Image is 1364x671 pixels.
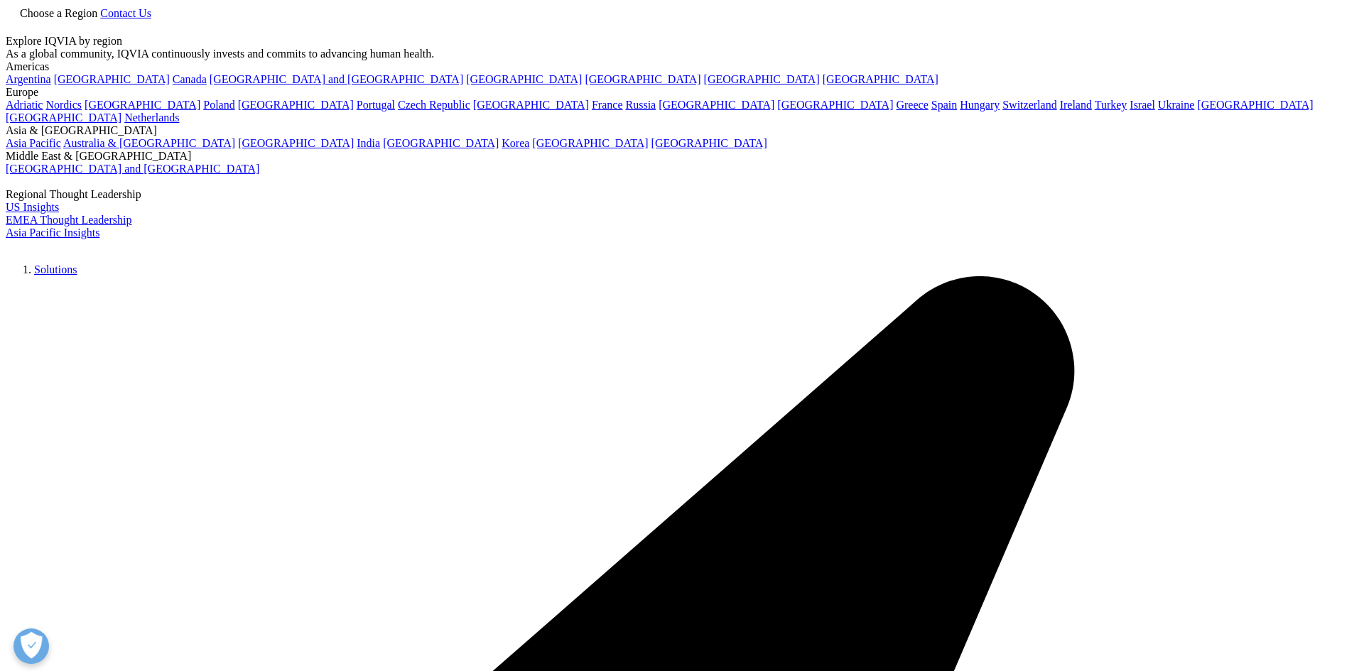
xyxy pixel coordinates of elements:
[398,99,470,111] a: Czech Republic
[1060,99,1092,111] a: Ireland
[651,137,767,149] a: [GEOGRAPHIC_DATA]
[473,99,589,111] a: [GEOGRAPHIC_DATA]
[357,99,395,111] a: Portugal
[45,99,82,111] a: Nordics
[896,99,928,111] a: Greece
[383,137,499,149] a: [GEOGRAPHIC_DATA]
[466,73,582,85] a: [GEOGRAPHIC_DATA]
[1158,99,1195,111] a: Ukraine
[6,60,1358,73] div: Americas
[124,111,179,124] a: Netherlands
[6,48,1358,60] div: As a global community, IQVIA continuously invests and commits to advancing human health.
[210,73,463,85] a: [GEOGRAPHIC_DATA] and [GEOGRAPHIC_DATA]
[585,73,700,85] a: [GEOGRAPHIC_DATA]
[6,150,1358,163] div: Middle East & [GEOGRAPHIC_DATA]
[238,99,354,111] a: [GEOGRAPHIC_DATA]
[532,137,648,149] a: [GEOGRAPHIC_DATA]
[1095,99,1127,111] a: Turkey
[20,7,97,19] span: Choose a Region
[6,188,1358,201] div: Regional Thought Leadership
[6,35,1358,48] div: Explore IQVIA by region
[6,137,61,149] a: Asia Pacific
[1130,99,1155,111] a: Israel
[823,73,938,85] a: [GEOGRAPHIC_DATA]
[777,99,893,111] a: [GEOGRAPHIC_DATA]
[173,73,207,85] a: Canada
[85,99,200,111] a: [GEOGRAPHIC_DATA]
[6,214,131,226] a: EMEA Thought Leadership
[6,73,51,85] a: Argentina
[626,99,656,111] a: Russia
[100,7,151,19] a: Contact Us
[1002,99,1056,111] a: Switzerland
[502,137,529,149] a: Korea
[6,163,259,175] a: [GEOGRAPHIC_DATA] and [GEOGRAPHIC_DATA]
[704,73,820,85] a: [GEOGRAPHIC_DATA]
[63,137,235,149] a: Australia & [GEOGRAPHIC_DATA]
[238,137,354,149] a: [GEOGRAPHIC_DATA]
[6,201,59,213] a: US Insights
[6,86,1358,99] div: Europe
[659,99,774,111] a: [GEOGRAPHIC_DATA]
[6,99,43,111] a: Adriatic
[592,99,623,111] a: France
[6,124,1358,137] div: Asia & [GEOGRAPHIC_DATA]
[931,99,957,111] a: Spain
[1197,99,1313,111] a: [GEOGRAPHIC_DATA]
[34,263,77,276] a: Solutions
[357,137,380,149] a: India
[6,227,99,239] a: Asia Pacific Insights
[13,628,49,664] button: Präferenzen öffnen
[203,99,234,111] a: Poland
[54,73,170,85] a: [GEOGRAPHIC_DATA]
[960,99,1000,111] a: Hungary
[6,111,121,124] a: [GEOGRAPHIC_DATA]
